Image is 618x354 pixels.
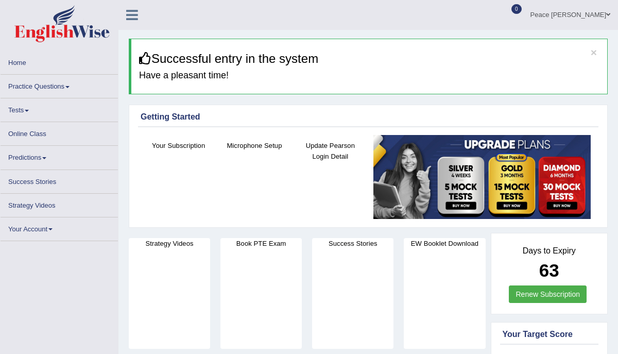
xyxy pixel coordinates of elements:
a: Online Class [1,122,118,142]
span: 0 [511,4,522,14]
a: Tests [1,98,118,119]
button: × [591,47,597,58]
h4: Success Stories [312,238,393,249]
a: Predictions [1,146,118,166]
a: Strategy Videos [1,194,118,214]
a: Practice Questions [1,75,118,95]
h4: Book PTE Exam [220,238,302,249]
b: 63 [539,260,559,280]
a: Success Stories [1,170,118,190]
a: Renew Subscription [509,285,587,303]
a: Your Account [1,217,118,238]
div: Your Target Score [503,328,596,341]
img: small5.jpg [373,135,591,219]
h4: Days to Expiry [503,246,596,256]
h3: Successful entry in the system [139,52,599,65]
h4: Your Subscription [146,140,211,151]
div: Getting Started [141,111,596,123]
h4: EW Booklet Download [404,238,485,249]
h4: Strategy Videos [129,238,210,249]
h4: Have a pleasant time! [139,71,599,81]
h4: Microphone Setup [221,140,287,151]
a: Home [1,51,118,71]
h4: Update Pearson Login Detail [298,140,363,162]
